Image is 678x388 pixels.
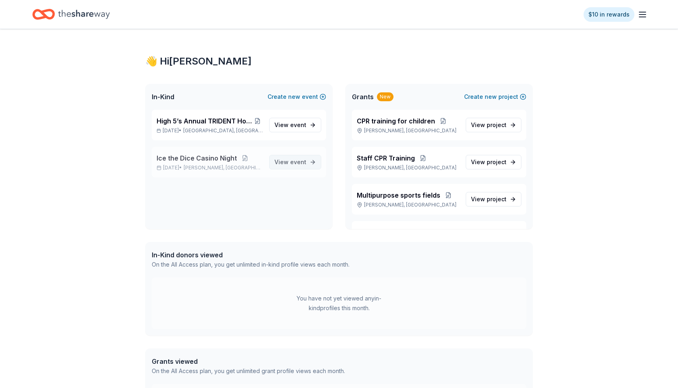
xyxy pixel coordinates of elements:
div: 👋 Hi [PERSON_NAME] [145,55,533,68]
a: View project [466,155,521,169]
a: View project [466,118,521,132]
a: View project [466,192,521,207]
span: project [487,159,506,165]
div: Grants viewed [152,357,345,366]
span: [GEOGRAPHIC_DATA], [GEOGRAPHIC_DATA] [183,127,263,134]
a: View event [269,155,321,169]
span: new [485,92,497,102]
p: [PERSON_NAME], [GEOGRAPHIC_DATA] [357,127,459,134]
span: new [288,92,300,102]
span: View [274,120,306,130]
span: [PERSON_NAME], [GEOGRAPHIC_DATA] [184,165,263,171]
span: Bocce Ball [357,227,391,237]
a: View event [269,118,321,132]
button: Createnewproject [464,92,526,102]
span: Ice the Dice Casino Night [157,153,237,163]
span: event [290,121,306,128]
div: New [377,92,393,101]
span: View [274,157,306,167]
p: [PERSON_NAME], [GEOGRAPHIC_DATA] [357,165,459,171]
span: project [487,121,506,128]
span: High 5’s Annual TRIDENT Holiday Talent Show [157,116,252,126]
div: On the All Access plan, you get unlimited grant profile views each month. [152,366,345,376]
span: View [471,120,506,130]
a: Home [32,5,110,24]
span: In-Kind [152,92,174,102]
p: [DATE] • [157,127,263,134]
button: Createnewevent [268,92,326,102]
p: [DATE] • [157,165,263,171]
div: In-Kind donors viewed [152,250,349,260]
span: Staff CPR Training [357,153,415,163]
div: You have not yet viewed any in-kind profiles this month. [289,294,389,313]
span: CPR training for children [357,116,435,126]
span: View [471,157,506,167]
a: $10 in rewards [584,7,634,22]
span: Multipurpose sports fields [357,190,440,200]
span: event [290,159,306,165]
span: project [487,196,506,202]
span: View [471,194,506,204]
p: [PERSON_NAME], [GEOGRAPHIC_DATA] [357,202,459,208]
div: On the All Access plan, you get unlimited in-kind profile views each month. [152,260,349,269]
span: Grants [352,92,374,102]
